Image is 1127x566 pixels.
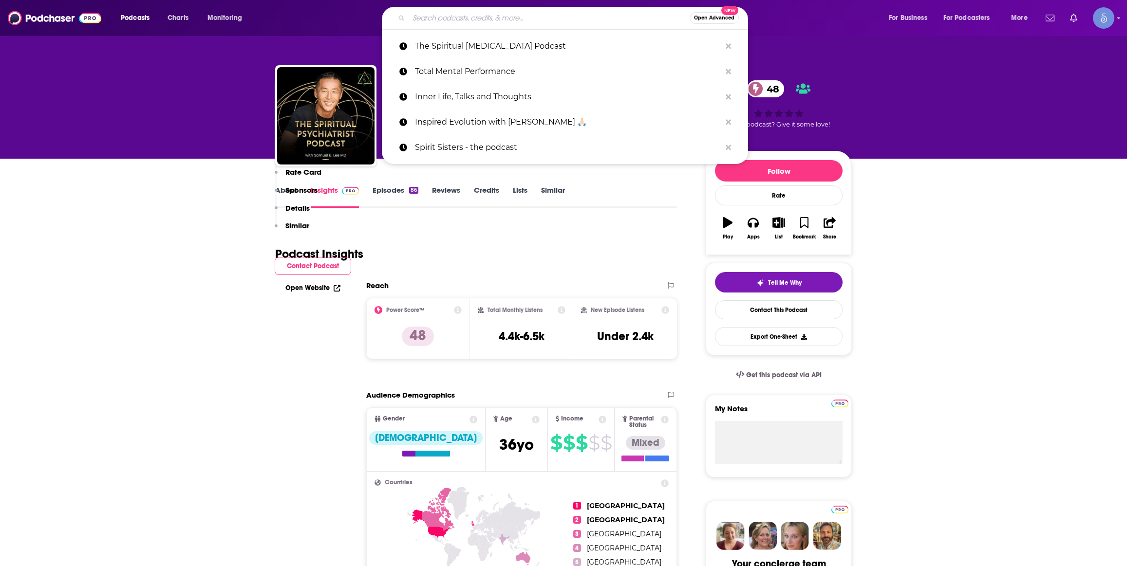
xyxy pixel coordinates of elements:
img: Podchaser - Follow, Share and Rate Podcasts [8,9,101,27]
button: open menu [114,10,162,26]
h2: Audience Demographics [366,390,455,400]
div: Mixed [626,436,665,450]
span: Monitoring [207,11,242,25]
span: [GEOGRAPHIC_DATA] [587,544,661,552]
span: Logged in as Spiral5-G1 [1093,7,1114,29]
span: [GEOGRAPHIC_DATA] [587,529,661,538]
a: Reviews [432,185,460,208]
img: User Profile [1093,7,1114,29]
span: Tell Me Why [768,279,802,287]
a: Open Website [285,284,340,292]
span: [GEOGRAPHIC_DATA] [587,501,665,510]
span: Good podcast? Give it some love! [728,121,830,128]
span: Parental Status [629,416,659,428]
button: open menu [937,10,1004,26]
button: open menu [201,10,255,26]
div: Rate [715,185,843,205]
button: Show profile menu [1093,7,1114,29]
div: [DEMOGRAPHIC_DATA] [369,431,483,445]
button: Export One-Sheet [715,327,843,346]
span: Countries [385,479,413,486]
img: Barbara Profile [749,522,777,550]
button: Bookmark [791,211,817,246]
h2: Power Score™ [386,307,424,313]
span: 3 [573,530,581,538]
span: $ [588,435,600,451]
a: 48 [747,80,784,97]
img: The Spiritual Psychiatrist Podcast [277,67,375,164]
h2: Reach [366,281,389,290]
span: 1 [573,502,581,510]
img: tell me why sparkle [756,279,764,287]
div: Share [823,234,836,240]
button: tell me why sparkleTell Me Why [715,272,843,292]
span: Podcasts [121,11,150,25]
img: Jon Profile [813,522,841,550]
span: Age [500,416,512,422]
a: Pro website [831,398,848,407]
a: Contact This Podcast [715,300,843,319]
span: $ [601,435,612,451]
label: My Notes [715,404,843,421]
button: open menu [882,10,939,26]
span: $ [563,435,575,451]
span: 5 [573,558,581,566]
p: Similar [285,221,309,230]
span: Income [561,416,583,422]
button: Sponsors [275,185,318,203]
a: Inspired Evolution with [PERSON_NAME] 🙏🏻 [382,110,748,135]
p: Sponsors [285,185,318,195]
a: Episodes86 [373,185,418,208]
a: Lists [513,185,527,208]
img: Podchaser Pro [831,506,848,513]
img: Podchaser Pro [831,400,848,407]
a: Get this podcast via API [728,363,829,387]
a: Spirit Sisters - the podcast [382,135,748,160]
div: List [775,234,783,240]
p: The Spiritual Psychiatrist Podcast [415,34,721,59]
input: Search podcasts, credits, & more... [409,10,690,26]
span: Open Advanced [694,16,734,20]
div: Play [723,234,733,240]
span: Get this podcast via API [746,371,822,379]
button: Play [715,211,740,246]
span: $ [576,435,587,451]
p: Inner Life, Talks and Thoughts [415,84,721,110]
button: Contact Podcast [275,257,351,275]
a: Show notifications dropdown [1066,10,1081,26]
div: Search podcasts, credits, & more... [391,7,757,29]
a: Show notifications dropdown [1042,10,1058,26]
button: Open AdvancedNew [690,12,739,24]
a: Credits [474,185,499,208]
span: Gender [383,416,405,422]
a: Total Mental Performance [382,59,748,84]
button: Share [817,211,843,246]
div: 86 [409,187,418,194]
h2: New Episode Listens [591,307,644,313]
p: Details [285,203,310,213]
h2: Total Monthly Listens [488,307,543,313]
span: [GEOGRAPHIC_DATA] [587,515,665,524]
a: Similar [541,185,565,208]
span: 36 yo [499,435,534,454]
span: For Business [889,11,927,25]
span: More [1011,11,1028,25]
div: Bookmark [793,234,816,240]
span: 2 [573,516,581,524]
span: Charts [168,11,188,25]
button: Similar [275,221,309,239]
a: Inner Life, Talks and Thoughts [382,84,748,110]
h3: Under 2.4k [597,329,654,344]
p: Spirit Sisters - the podcast [415,135,721,160]
button: Follow [715,160,843,182]
span: $ [550,435,562,451]
p: 48 [402,327,434,346]
span: New [721,6,739,15]
button: List [766,211,791,246]
div: 48Good podcast? Give it some love! [706,74,852,134]
button: Apps [740,211,766,246]
a: Pro website [831,504,848,513]
span: 4 [573,544,581,552]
